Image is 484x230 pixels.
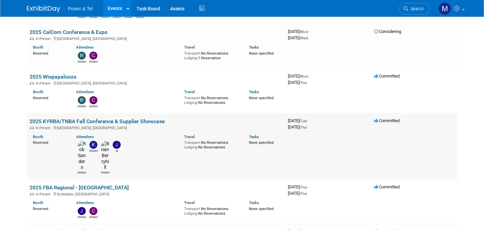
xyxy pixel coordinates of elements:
[374,118,400,123] span: Committed
[249,200,259,205] a: Tasks
[78,60,86,64] div: Robin Mayne
[89,141,97,149] img: Kevin Wilkes
[30,36,283,41] div: [GEOGRAPHIC_DATA], [GEOGRAPHIC_DATA]
[78,104,86,108] div: Ryan Vansickle
[184,200,195,205] a: Travel
[33,95,66,101] div: Reserved
[33,45,43,50] a: Booth
[30,192,34,195] img: In-Person Event
[78,215,86,219] div: Josh Hopkins
[184,90,195,94] a: Travel
[76,90,94,94] a: Attendees
[399,3,430,15] a: Search
[300,36,308,40] span: (Wed)
[288,74,310,79] span: [DATE]
[101,141,109,170] img: Brian Berryhill
[184,205,239,216] div: No Reservations No Reservations
[113,149,121,153] div: JB Fesmire
[113,141,121,149] img: JB Fesmire
[184,50,239,60] div: No Reservations 1 Reservation
[184,96,201,100] span: Transport:
[33,200,43,205] a: Booth
[300,30,308,34] span: (Mon)
[300,192,307,195] span: (Thu)
[184,134,195,139] a: Travel
[89,207,97,215] img: Chad Smith
[249,207,274,211] span: None specified
[300,81,307,85] span: (Thu)
[89,215,98,219] div: Chad Smith
[184,95,239,105] div: No Reservations No Reservations
[309,74,310,79] span: -
[89,104,98,108] div: Chad Smith
[33,205,66,211] div: Reserved
[249,51,274,56] span: None specified
[30,37,34,40] img: In-Person Event
[300,75,308,78] span: (Mon)
[184,140,201,145] span: Transport:
[438,2,451,15] img: Madalyn Bobbitt
[184,101,198,105] span: Lodging:
[30,74,76,80] a: 2025 Wispapalooza
[184,139,239,149] div: No Reservations No Reservations
[78,207,86,215] img: Josh Hopkins
[288,191,307,196] span: [DATE]
[288,118,309,123] span: [DATE]
[184,207,201,211] span: Transport:
[184,211,198,216] span: Lodging:
[33,134,43,139] a: Booth
[89,149,98,153] div: Kevin Wilkes
[288,184,309,189] span: [DATE]
[76,200,94,205] a: Attendees
[249,140,274,145] span: None specified
[300,119,307,123] span: (Tue)
[300,125,307,129] span: (Thu)
[30,125,283,130] div: [GEOGRAPHIC_DATA], [GEOGRAPHIC_DATA]
[374,184,400,189] span: Committed
[76,45,94,50] a: Attendees
[76,134,94,139] a: Attendees
[30,29,107,35] a: 2025 CalCom Conference & Expo
[249,45,259,50] a: Tasks
[408,6,423,11] span: Search
[68,6,93,11] span: Power & Tel
[30,80,283,86] div: [GEOGRAPHIC_DATA], [GEOGRAPHIC_DATA]
[36,126,53,130] span: In-Person
[288,29,310,34] span: [DATE]
[249,134,259,139] a: Tasks
[184,45,195,50] a: Travel
[30,191,283,196] div: Scottsdale, [GEOGRAPHIC_DATA]
[30,184,129,191] a: 2025 FBA Regional - [GEOGRAPHIC_DATA]
[184,51,201,56] span: Transport:
[374,29,401,34] span: Considering
[30,118,165,124] a: 2025 KYRBA/TNBA Fall Conference & Supplier Showcase
[36,37,53,41] span: In-Person
[101,170,109,174] div: Brian Berryhill
[249,96,274,100] span: None specified
[288,124,307,129] span: [DATE]
[89,96,97,104] img: Chad Smith
[33,139,66,145] div: Reserved
[78,141,86,170] img: Rob Sanders
[249,90,259,94] a: Tasks
[300,185,307,189] span: (Thu)
[27,6,60,12] img: ExhibitDay
[308,184,309,189] span: -
[309,29,310,34] span: -
[78,52,86,60] img: Robin Mayne
[288,80,307,85] span: [DATE]
[78,170,86,174] div: Rob Sanders
[33,50,66,56] div: Reserved
[89,60,98,64] div: Chad Smith
[184,56,198,60] span: Lodging:
[288,35,308,40] span: [DATE]
[36,81,53,86] span: In-Person
[184,145,198,149] span: Lodging:
[30,126,34,129] img: In-Person Event
[36,192,53,196] span: In-Person
[78,96,86,104] img: Ryan Vansickle
[308,118,309,123] span: -
[89,52,97,60] img: Chad Smith
[33,90,43,94] a: Booth
[30,81,34,85] img: In-Person Event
